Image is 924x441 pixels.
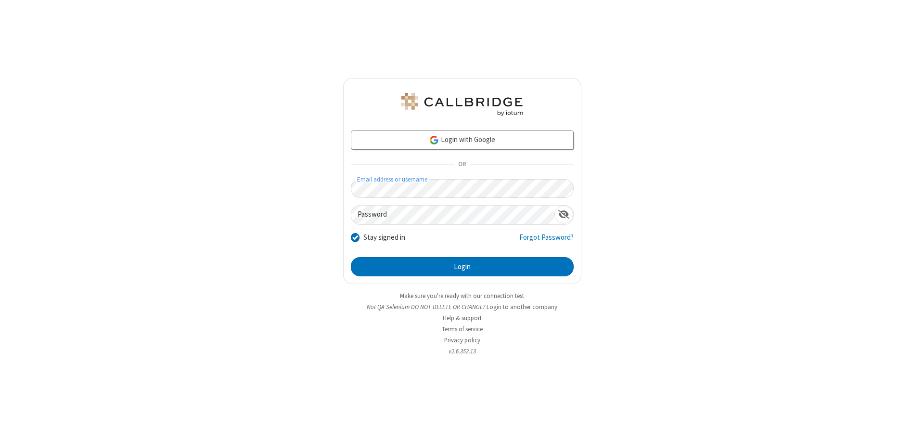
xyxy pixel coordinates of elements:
div: Show password [554,206,573,223]
a: Login with Google [351,130,574,150]
li: Not QA Selenium DO NOT DELETE OR CHANGE? [343,302,581,311]
a: Terms of service [442,325,483,333]
button: Login [351,257,574,276]
input: Email address or username [351,179,574,198]
a: Help & support [443,314,482,322]
a: Make sure you're ready with our connection test [400,292,524,300]
a: Privacy policy [444,336,480,344]
input: Password [351,206,554,224]
li: v2.6.352.13 [343,347,581,356]
iframe: Chat [900,416,917,434]
span: OR [454,158,470,171]
img: QA Selenium DO NOT DELETE OR CHANGE [399,93,525,116]
img: google-icon.png [429,135,439,145]
a: Forgot Password? [519,232,574,250]
label: Stay signed in [363,232,405,243]
button: Login to another company [487,302,557,311]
